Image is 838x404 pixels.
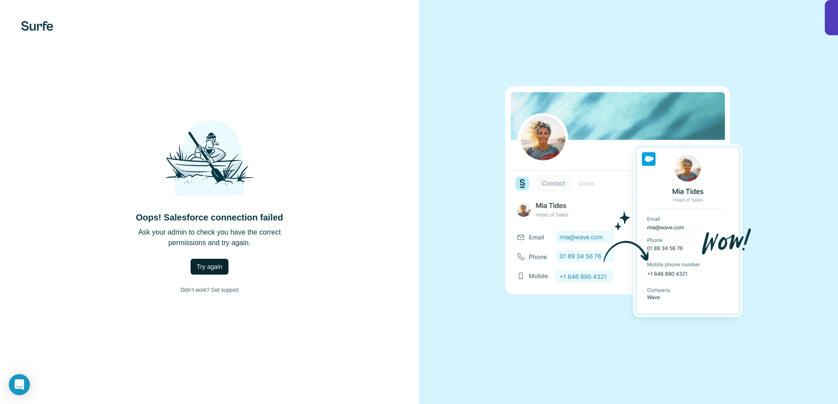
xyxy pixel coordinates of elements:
[505,71,752,333] img: SALESFORCE image
[136,211,283,224] h4: Oops! Salesforce connection failed
[173,282,246,298] a: Didn’t work? Get support
[191,259,228,275] button: Try again
[9,374,30,395] div: Open Intercom Messenger
[138,227,281,248] p: Ask your admin to check you have the correct permissions and try again.
[157,106,262,211] img: Shaka Illustration
[197,262,222,271] span: Try again
[21,21,53,31] img: Surfe's logo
